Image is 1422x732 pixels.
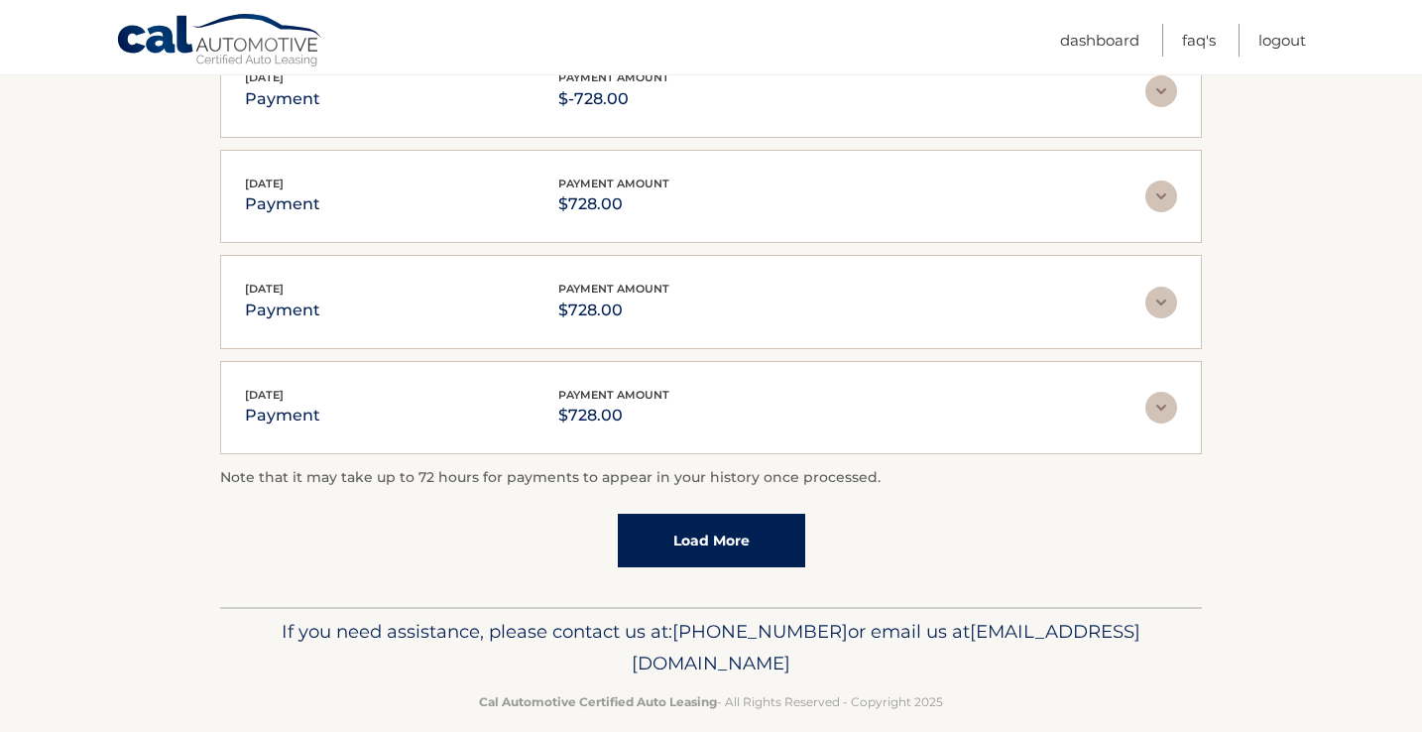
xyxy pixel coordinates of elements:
[245,282,284,296] span: [DATE]
[233,691,1189,712] p: - All Rights Reserved - Copyright 2025
[245,402,320,429] p: payment
[479,694,717,709] strong: Cal Automotive Certified Auto Leasing
[116,13,324,70] a: Cal Automotive
[1145,392,1177,424] img: accordion-rest.svg
[220,466,1202,490] p: Note that it may take up to 72 hours for payments to appear in your history once processed.
[558,70,669,84] span: payment amount
[558,402,669,429] p: $728.00
[233,616,1189,679] p: If you need assistance, please contact us at: or email us at
[245,388,284,402] span: [DATE]
[672,620,848,643] span: [PHONE_NUMBER]
[618,514,805,567] a: Load More
[558,190,669,218] p: $728.00
[245,177,284,190] span: [DATE]
[558,297,669,324] p: $728.00
[558,177,669,190] span: payment amount
[245,70,284,84] span: [DATE]
[1145,181,1177,212] img: accordion-rest.svg
[1258,24,1306,57] a: Logout
[1145,287,1177,318] img: accordion-rest.svg
[245,297,320,324] p: payment
[1182,24,1216,57] a: FAQ's
[245,85,320,113] p: payment
[558,388,669,402] span: payment amount
[1145,75,1177,107] img: accordion-rest.svg
[245,190,320,218] p: payment
[558,85,669,113] p: $-728.00
[558,282,669,296] span: payment amount
[632,620,1140,674] span: [EMAIL_ADDRESS][DOMAIN_NAME]
[1060,24,1139,57] a: Dashboard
